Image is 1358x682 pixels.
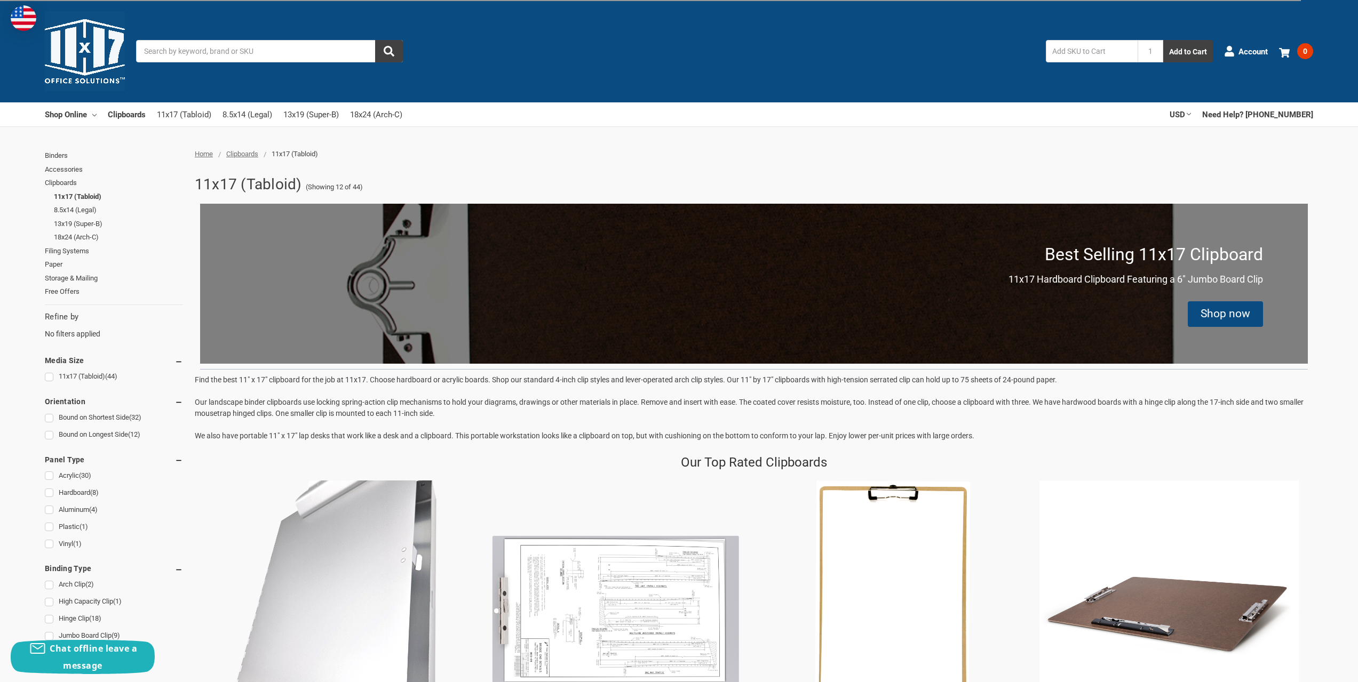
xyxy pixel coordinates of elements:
[45,411,183,425] a: Bound on Shortest Side
[226,150,258,158] a: Clipboards
[681,453,827,472] p: Our Top Rated Clipboards
[45,629,183,643] a: Jumbo Board Clip
[1201,306,1250,323] div: Shop now
[195,171,302,198] h1: 11x17 (Tabloid)
[45,577,183,592] a: Arch Clip
[1046,40,1138,62] input: Add SKU to Cart
[45,102,97,126] a: Shop Online
[45,244,183,258] a: Filing Systems
[108,102,146,126] a: Clipboards
[1008,272,1263,286] p: 11x17 Hardboard Clipboard Featuring a 6" Jumbo Board Clip
[54,203,183,217] a: 8.5x14 (Legal)
[350,103,402,126] a: 18x24 (Arch-C)
[45,11,125,91] img: 11x17.com
[45,271,183,285] a: Storage & Mailing
[45,612,183,626] a: Hinge Clip
[1202,102,1313,126] a: Need Help? [PHONE_NUMBER]
[1163,40,1213,62] button: Add to Cart
[157,103,211,126] a: 11x17 (Tabloid)
[1188,301,1263,327] div: Shop now
[129,413,141,421] span: (32)
[45,503,183,517] a: Aluminum
[90,488,99,496] span: (8)
[45,370,183,384] a: 11x17 (Tabloid)
[105,372,117,380] span: (44)
[45,163,183,176] a: Accessories
[45,562,183,575] h5: Binding Type
[1279,37,1313,65] a: 0
[1045,242,1263,267] p: Best Selling 11x17 Clipboard
[45,520,183,534] a: Plastic
[45,354,183,367] h5: Media Size
[136,40,403,62] input: Search by keyword, brand or SKU
[50,643,137,671] span: Chat offline leave a message
[11,5,36,31] img: duty and tax information for United States
[45,258,183,271] a: Paper
[45,595,183,609] a: High Capacity Clip
[195,431,974,440] span: We also have portable 11" x 17" lap desks that work like a desk and a clipboard. This portable wo...
[45,149,183,163] a: Binders
[272,150,318,158] span: 11x17 (Tabloid)
[195,398,1304,418] span: Our landscape binder clipboards use locking spring-action clip mechanisms to hold your diagrams, ...
[73,540,82,548] span: (1)
[1170,102,1191,126] a: USD
[79,471,91,479] span: (30)
[223,103,272,126] a: 8.5x14 (Legal)
[85,580,94,588] span: (2)
[195,375,1057,384] span: Find the best 11" x 17" clipboard for the job at 11x17. Choose hardboard or acrylic boards. Shop ...
[89,506,98,513] span: (4)
[54,217,183,231] a: 13x19 (Super-B)
[1297,43,1313,59] span: 0
[54,190,183,204] a: 11x17 (Tabloid)
[45,311,183,340] div: No filters applied
[89,614,101,622] span: (18)
[128,430,140,438] span: (12)
[45,537,183,551] a: Vinyl
[45,469,183,483] a: Acrylic
[45,176,183,190] a: Clipboards
[11,640,155,674] button: Chat offline leave a message
[1224,37,1268,65] a: Account
[283,103,339,126] a: 13x19 (Super-B)
[45,453,183,466] h5: Panel Type
[306,182,363,192] span: (Showing 12 of 44)
[54,230,183,244] a: 18x24 (Arch-C)
[45,311,183,323] h5: Refine by
[45,486,183,500] a: Hardboard
[45,428,183,442] a: Bound on Longest Side
[1238,45,1268,58] span: Account
[45,395,183,408] h5: Orientation
[112,631,120,639] span: (9)
[45,285,183,299] a: Free Offers
[113,597,122,605] span: (1)
[195,150,213,158] a: Home
[80,523,88,531] span: (1)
